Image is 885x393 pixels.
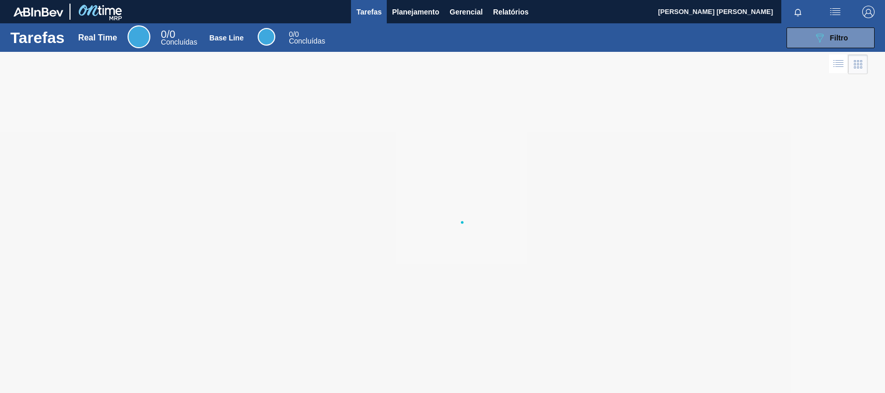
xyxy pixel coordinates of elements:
div: Base Line [258,28,275,46]
span: / 0 [161,29,175,40]
img: Logout [862,6,875,18]
span: 0 [289,30,293,38]
span: Concluídas [161,38,197,46]
span: 0 [161,29,166,40]
span: / 0 [289,30,299,38]
div: Real Time [78,33,117,43]
span: Concluídas [289,37,325,45]
img: TNhmsLtSVTkK8tSr43FrP2fwEKptu5GPRR3wAAAABJRU5ErkJggg== [13,7,63,17]
button: Filtro [786,27,875,48]
div: Real Time [161,30,197,46]
span: Planejamento [392,6,439,18]
button: Notificações [781,5,814,19]
span: Gerencial [449,6,483,18]
div: Real Time [128,25,150,48]
span: Tarefas [356,6,382,18]
span: Filtro [830,34,848,42]
div: Base Line [289,31,325,45]
img: userActions [829,6,841,18]
h1: Tarefas [10,32,65,44]
span: Relatórios [493,6,528,18]
div: Base Line [209,34,244,42]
